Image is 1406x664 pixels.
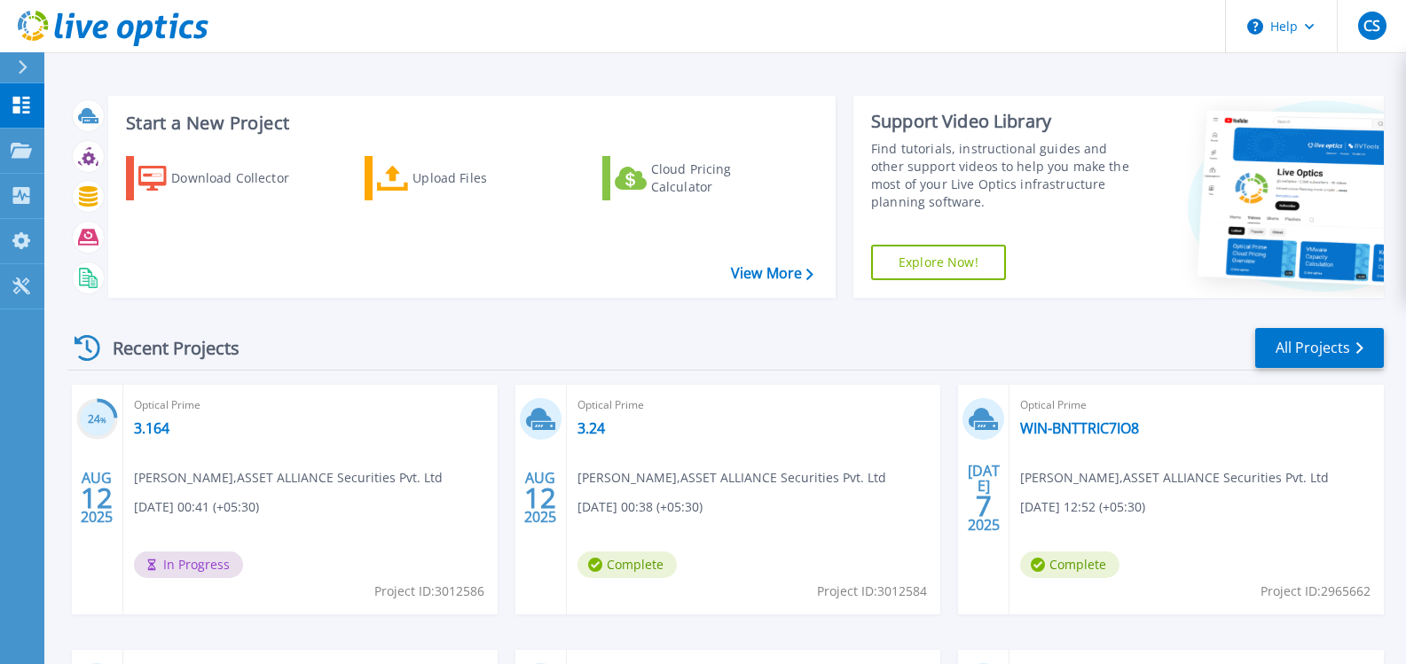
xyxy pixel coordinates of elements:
a: WIN-BNTTRIC7IO8 [1020,419,1139,437]
div: Download Collector [171,160,313,196]
a: Upload Files [365,156,562,200]
a: 3.24 [577,419,605,437]
span: [PERSON_NAME] , ASSET ALLIANCE Securities Pvt. Ltd [1020,468,1329,488]
a: Cloud Pricing Calculator [602,156,800,200]
span: [PERSON_NAME] , ASSET ALLIANCE Securities Pvt. Ltd [577,468,886,488]
span: [DATE] 12:52 (+05:30) [1020,497,1145,517]
div: Cloud Pricing Calculator [651,160,793,196]
div: Find tutorials, instructional guides and other support videos to help you make the most of your L... [871,140,1138,211]
span: Optical Prime [134,395,487,415]
h3: 24 [76,410,118,430]
a: View More [731,265,813,282]
span: CS [1363,19,1380,33]
div: Support Video Library [871,110,1138,133]
a: Download Collector [126,156,324,200]
span: [DATE] 00:41 (+05:30) [134,497,259,517]
div: [DATE] 2025 [967,465,1001,530]
a: Explore Now! [871,245,1006,280]
span: 12 [524,490,556,505]
span: Project ID: 2965662 [1261,582,1371,601]
div: AUG 2025 [523,465,557,530]
span: In Progress [134,551,243,578]
span: 7 [976,498,992,513]
span: [DATE] 00:38 (+05:30) [577,497,703,517]
div: Upload Files [412,160,554,196]
span: Project ID: 3012584 [817,582,927,601]
span: Optical Prime [577,395,931,415]
span: Project ID: 3012586 [374,582,484,601]
span: 12 [81,490,113,505]
div: AUG 2025 [80,465,114,530]
h3: Start a New Project [126,113,813,133]
span: Complete [1020,551,1119,578]
span: [PERSON_NAME] , ASSET ALLIANCE Securities Pvt. Ltd [134,468,443,488]
span: % [100,415,106,425]
span: Complete [577,551,677,578]
a: All Projects [1255,328,1384,368]
div: Recent Projects [68,326,263,370]
a: 3.164 [134,419,169,437]
span: Optical Prime [1020,395,1373,415]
